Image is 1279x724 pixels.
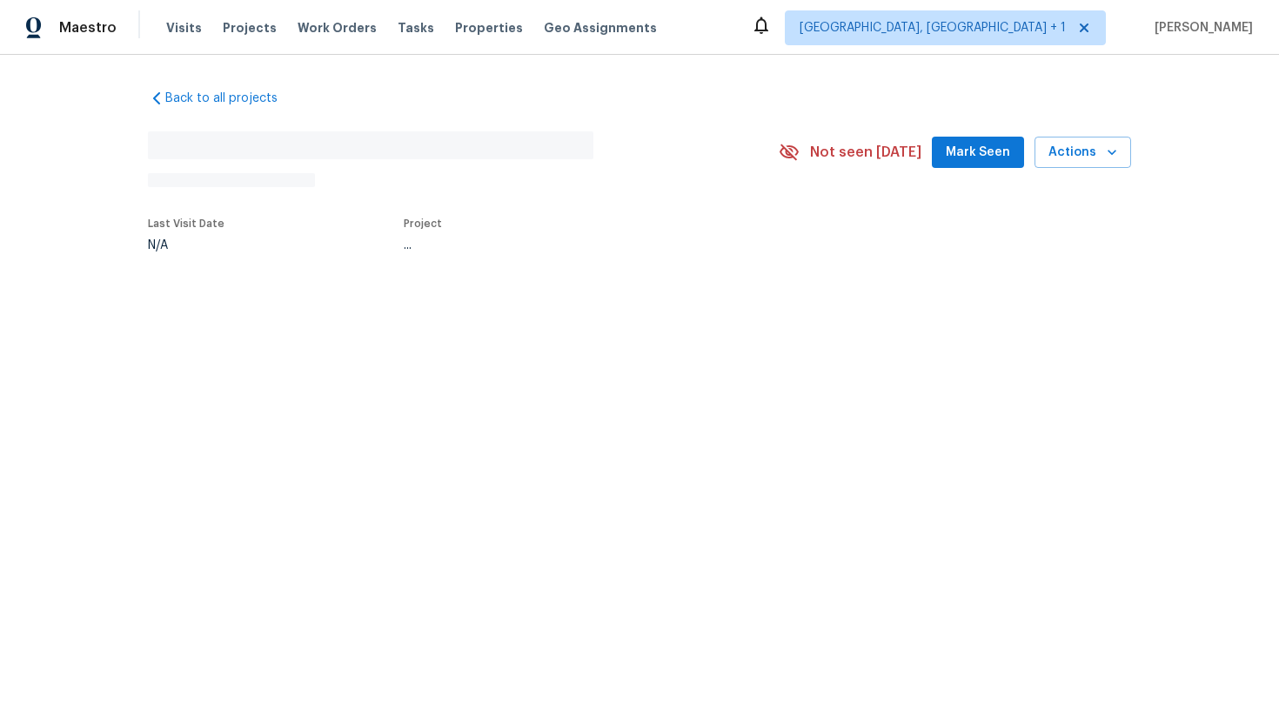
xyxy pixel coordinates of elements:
span: [GEOGRAPHIC_DATA], [GEOGRAPHIC_DATA] + 1 [800,19,1066,37]
span: Projects [223,19,277,37]
span: Last Visit Date [148,218,224,229]
span: Maestro [59,19,117,37]
div: N/A [148,239,224,251]
button: Actions [1035,137,1131,169]
div: ... [404,239,738,251]
span: Not seen [DATE] [810,144,921,161]
span: Geo Assignments [544,19,657,37]
span: Work Orders [298,19,377,37]
span: Properties [455,19,523,37]
span: Mark Seen [946,142,1010,164]
span: Visits [166,19,202,37]
span: Actions [1048,142,1117,164]
span: [PERSON_NAME] [1148,19,1253,37]
span: Project [404,218,442,229]
button: Mark Seen [932,137,1024,169]
a: Back to all projects [148,90,315,107]
span: Tasks [398,22,434,34]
